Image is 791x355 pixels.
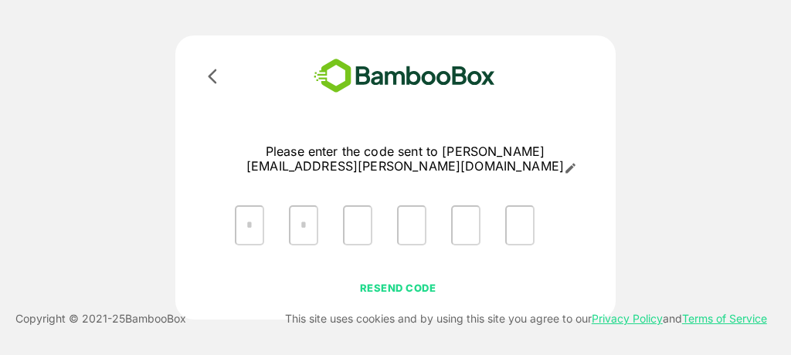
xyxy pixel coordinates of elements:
p: Copyright © 2021- 25 BambooBox [15,309,186,328]
input: Please enter OTP character 6 [505,205,535,245]
img: bamboobox [291,54,518,98]
button: RESEND CODE [308,276,487,299]
p: RESEND CODE [310,279,487,296]
input: Please enter OTP character 2 [289,205,318,245]
input: Please enter OTP character 4 [397,205,426,245]
input: Please enter OTP character 1 [235,205,264,245]
input: Please enter OTP character 3 [343,205,372,245]
p: Please enter the code sent to [PERSON_NAME][EMAIL_ADDRESS][PERSON_NAME][DOMAIN_NAME] [222,144,588,174]
input: Please enter OTP character 5 [451,205,480,245]
p: This site uses cookies and by using this site you agree to our and [285,309,767,328]
a: Privacy Policy [592,312,663,325]
a: Terms of Service [682,312,767,325]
